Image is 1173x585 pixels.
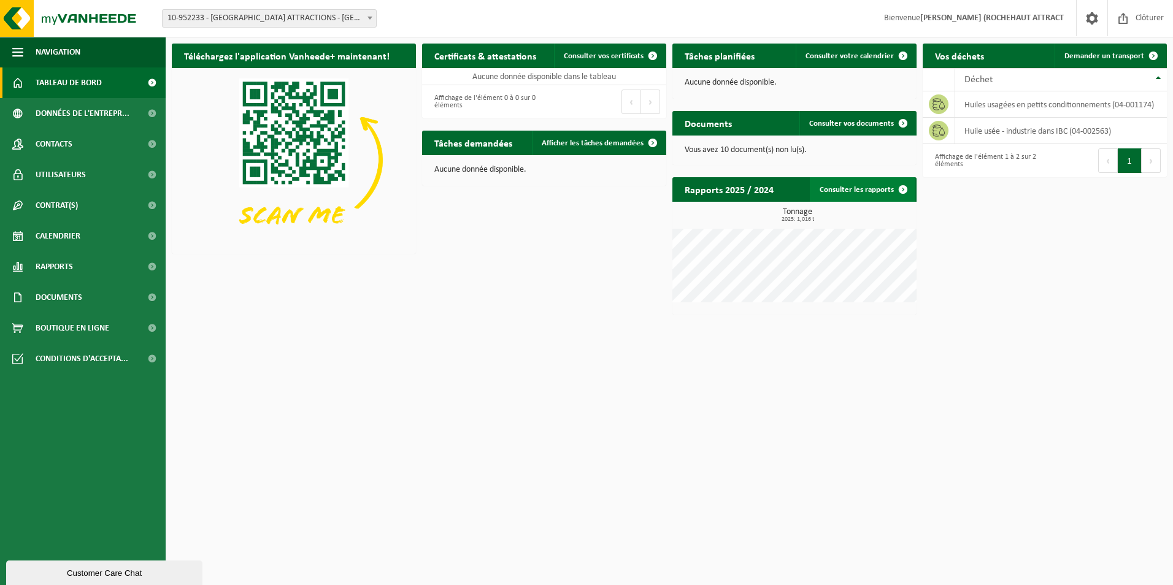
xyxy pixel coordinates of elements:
span: 10-952233 - ROCHEHAUT ATTRACTIONS - ROCHEHAUT [162,9,377,28]
a: Consulter votre calendrier [796,44,915,68]
h2: Téléchargez l'application Vanheede+ maintenant! [172,44,402,67]
a: Consulter les rapports [810,177,915,202]
span: 2025: 1,016 t [679,216,917,223]
span: Consulter votre calendrier [806,52,894,60]
h2: Documents [672,111,744,135]
button: 1 [1118,148,1142,173]
a: Consulter vos documents [799,111,915,136]
a: Consulter vos certificats [554,44,665,68]
h2: Vos déchets [923,44,996,67]
span: 10-952233 - ROCHEHAUT ATTRACTIONS - ROCHEHAUT [163,10,376,27]
div: Affichage de l'élément 1 à 2 sur 2 éléments [929,147,1039,174]
span: Consulter vos documents [809,120,894,128]
span: Afficher les tâches demandées [542,139,644,147]
button: Previous [1098,148,1118,173]
a: Afficher les tâches demandées [532,131,665,155]
span: Documents [36,282,82,313]
span: Boutique en ligne [36,313,109,343]
h2: Tâches demandées [422,131,525,155]
div: Affichage de l'élément 0 à 0 sur 0 éléments [428,88,538,115]
h2: Rapports 2025 / 2024 [672,177,786,201]
td: huile usée - industrie dans IBC (04-002563) [955,118,1167,144]
td: huiles usagées en petits conditionnements (04-001174) [955,91,1167,118]
span: Tableau de bord [36,67,102,98]
td: Aucune donnée disponible dans le tableau [422,68,666,85]
button: Previous [621,90,641,114]
iframe: chat widget [6,558,205,585]
h2: Tâches planifiées [672,44,767,67]
button: Next [1142,148,1161,173]
h3: Tonnage [679,208,917,223]
p: Vous avez 10 document(s) non lu(s). [685,146,904,155]
h2: Certificats & attestations [422,44,548,67]
span: Données de l'entrepr... [36,98,129,129]
p: Aucune donnée disponible. [434,166,654,174]
span: Consulter vos certificats [564,52,644,60]
span: Utilisateurs [36,159,86,190]
img: Download de VHEPlus App [172,68,416,251]
span: Déchet [964,75,993,85]
span: Contrat(s) [36,190,78,221]
strong: [PERSON_NAME] (ROCHEHAUT ATTRACT [920,13,1064,23]
p: Aucune donnée disponible. [685,78,904,87]
span: Calendrier [36,221,80,251]
span: Conditions d'accepta... [36,343,128,374]
a: Demander un transport [1055,44,1166,68]
button: Next [641,90,660,114]
span: Demander un transport [1064,52,1144,60]
span: Rapports [36,251,73,282]
span: Navigation [36,37,80,67]
span: Contacts [36,129,72,159]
